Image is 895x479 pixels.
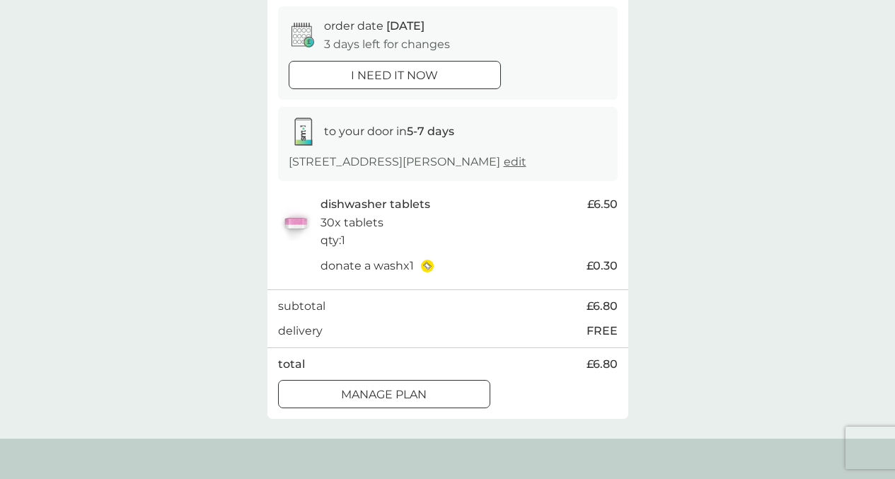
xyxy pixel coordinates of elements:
p: total [278,355,305,374]
span: £6.80 [587,297,618,316]
p: i need it now [351,67,438,85]
p: subtotal [278,297,325,316]
p: donate a wash x 1 [321,257,414,275]
span: [DATE] [386,19,425,33]
button: Manage plan [278,380,490,408]
p: delivery [278,322,323,340]
p: [STREET_ADDRESS][PERSON_NAME] [289,153,526,171]
span: £6.50 [587,195,618,214]
span: to your door in [324,125,454,138]
button: i need it now [289,61,501,89]
p: 30x tablets [321,214,383,232]
p: 3 days left for changes [324,35,450,54]
p: qty : 1 [321,231,345,250]
p: order date [324,17,425,35]
span: £0.30 [587,257,618,275]
span: £6.80 [587,355,618,374]
strong: 5-7 days [407,125,454,138]
p: FREE [587,322,618,340]
a: edit [504,155,526,168]
p: Manage plan [341,386,427,404]
p: dishwasher tablets [321,195,430,214]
